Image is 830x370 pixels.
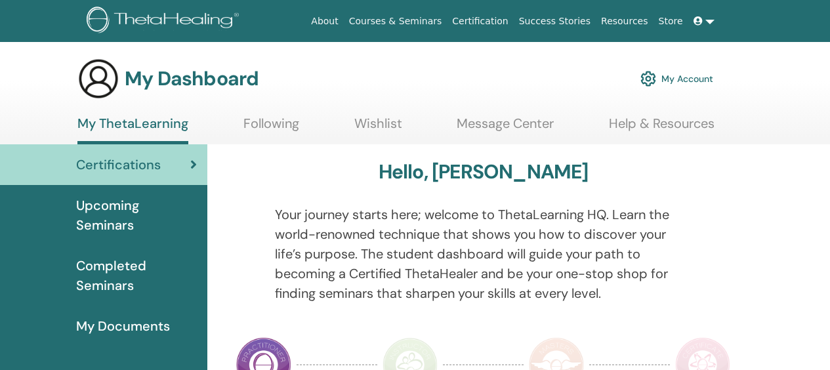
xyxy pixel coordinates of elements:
[354,115,402,141] a: Wishlist
[76,316,170,336] span: My Documents
[514,9,596,33] a: Success Stories
[447,9,513,33] a: Certification
[243,115,299,141] a: Following
[275,205,692,303] p: Your journey starts here; welcome to ThetaLearning HQ. Learn the world-renowned technique that sh...
[654,9,688,33] a: Store
[76,256,197,295] span: Completed Seminars
[457,115,554,141] a: Message Center
[87,7,243,36] img: logo.png
[379,160,589,184] h3: Hello, [PERSON_NAME]
[76,195,197,235] span: Upcoming Seminars
[76,155,161,175] span: Certifications
[640,68,656,90] img: cog.svg
[640,64,713,93] a: My Account
[77,58,119,100] img: generic-user-icon.jpg
[596,9,654,33] a: Resources
[125,67,259,91] h3: My Dashboard
[306,9,343,33] a: About
[609,115,715,141] a: Help & Resources
[77,115,188,144] a: My ThetaLearning
[344,9,447,33] a: Courses & Seminars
